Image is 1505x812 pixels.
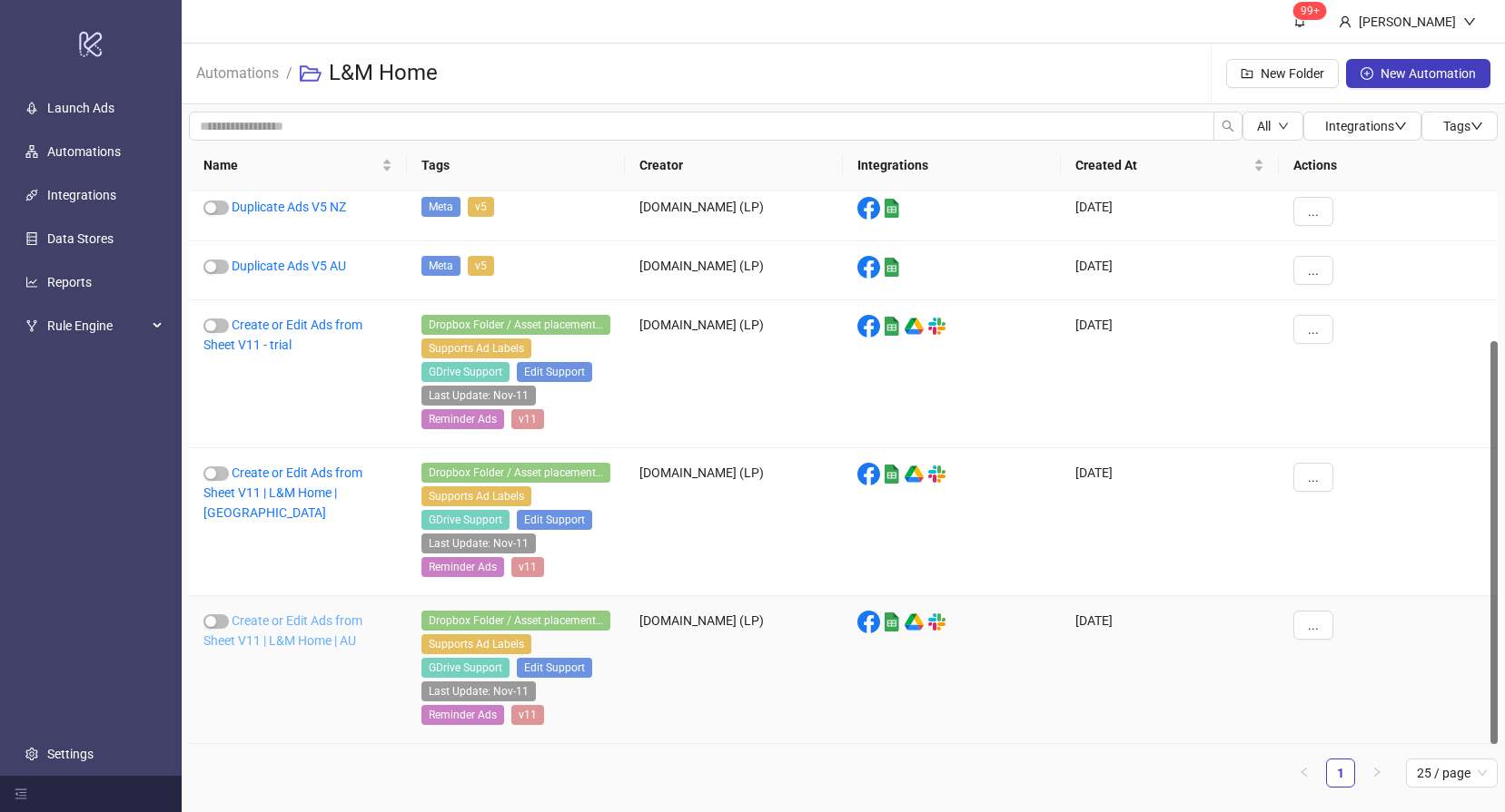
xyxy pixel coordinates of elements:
[1293,611,1333,640] button: ...
[421,386,536,406] span: Last Update: Nov-11
[1293,197,1333,226] button: ...
[1308,263,1319,278] span: ...
[1308,470,1319,484] span: ...
[329,59,438,88] h3: L&M Home
[47,188,116,202] a: Integrations
[1293,2,1327,20] sup: 1522
[625,300,843,448] div: [DOMAIN_NAME] (LP)
[407,141,625,191] th: Tags
[421,315,610,335] span: Dropbox Folder / Asset placement detection
[193,62,282,82] a: Automations
[1299,767,1310,778] span: left
[1257,119,1271,133] span: All
[625,596,843,744] div: [DOMAIN_NAME] (LP)
[1061,141,1279,191] th: Created At
[1417,759,1487,787] span: 25 / page
[1075,155,1250,175] span: Created At
[511,409,544,429] span: v11
[1279,141,1498,191] th: Actions
[1278,121,1289,132] span: down
[203,318,362,352] a: Create or Edit Ads from Sheet V11 - trial
[1361,67,1373,80] span: plus-circle
[300,63,322,84] span: folder-open
[421,705,504,725] span: Reminder Ads
[843,141,1061,191] th: Integrations
[1243,112,1303,141] button: Alldown
[421,486,531,506] span: Supports Ad Labels
[1421,112,1498,141] button: Tagsdown
[468,256,494,276] span: v5
[517,362,592,382] span: Edit Support
[1308,204,1319,219] span: ...
[1222,120,1234,132] span: search
[1293,463,1333,492] button: ...
[47,101,114,115] a: Launch Ads
[1327,759,1354,787] a: 1
[1061,300,1279,448] div: [DATE]
[1406,758,1498,788] div: Page Size
[1261,66,1324,81] span: New Folder
[15,788,27,800] span: menu-fold
[1293,256,1333,285] button: ...
[421,658,510,678] span: GDrive Support
[1362,758,1391,788] li: Next Page
[421,681,536,701] span: Last Update: Nov-11
[468,197,494,217] span: v5
[1362,758,1391,788] button: right
[1061,182,1279,241] div: [DATE]
[1290,758,1319,788] button: left
[625,182,843,241] div: [DOMAIN_NAME] (LP)
[1293,315,1333,344] button: ...
[517,658,592,678] span: Edit Support
[47,275,92,289] a: Reports
[421,197,460,217] span: Meta
[1290,758,1319,788] li: Previous Page
[203,465,362,520] a: Create or Edit Ads from Sheet V11 | L&M Home | [GEOGRAPHIC_DATA]
[47,747,94,761] a: Settings
[421,611,610,631] span: Dropbox Folder / Asset placement detection
[1470,120,1483,132] span: down
[25,319,38,332] span: fork
[421,533,536,553] span: Last Update: Nov-11
[1241,67,1253,80] span: folder-add
[1326,758,1355,788] li: 1
[47,308,147,344] span: Rule Engine
[511,705,544,725] span: v11
[421,557,504,577] span: Reminder Ads
[1352,12,1463,32] div: [PERSON_NAME]
[517,510,592,530] span: Edit Support
[1463,15,1476,28] span: down
[1061,448,1279,596] div: [DATE]
[421,510,510,530] span: GDrive Support
[189,141,407,191] th: Name
[1346,59,1490,88] button: New Automation
[203,155,378,175] span: Name
[1061,241,1279,300] div: [DATE]
[1226,59,1339,88] button: New Folder
[625,448,843,596] div: [DOMAIN_NAME] (LP)
[625,241,843,300] div: [DOMAIN_NAME] (LP)
[1394,120,1407,132] span: down
[421,634,531,654] span: Supports Ad Labels
[421,256,460,276] span: Meta
[1339,15,1352,28] span: user
[1308,322,1319,337] span: ...
[421,338,531,358] span: Supports Ad Labels
[421,362,510,382] span: GDrive Support
[1371,767,1382,778] span: right
[1443,119,1483,133] span: Tags
[625,141,843,191] th: Creator
[421,463,610,483] span: Dropbox Folder / Asset placement detection
[1061,596,1279,744] div: [DATE]
[511,557,544,577] span: v11
[1325,119,1407,133] span: Integrations
[421,409,504,429] span: Reminder Ads
[232,259,346,273] a: Duplicate Ads V5 AU
[1381,66,1476,81] span: New Automation
[47,144,121,159] a: Automations
[286,44,292,103] li: /
[1308,618,1319,632] span: ...
[47,231,114,246] a: Data Stores
[203,613,362,648] a: Create or Edit Ads from Sheet V11 | L&M Home | AU
[1303,112,1421,141] button: Integrationsdown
